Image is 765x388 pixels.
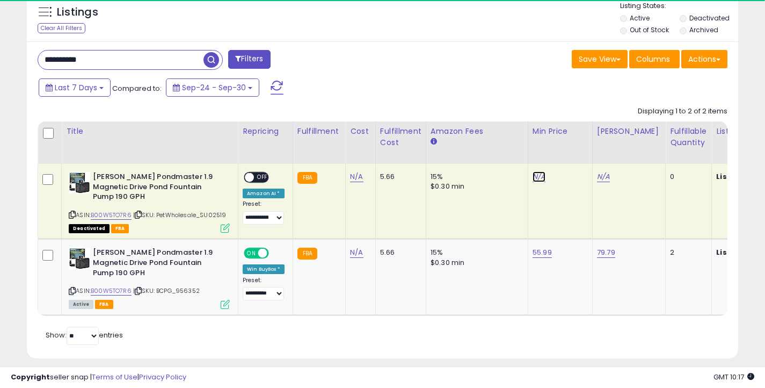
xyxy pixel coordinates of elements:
b: [PERSON_NAME] Pondmaster 1.9 Magnetic Drive Pond Fountain Pump 190 GPH [93,248,223,281]
b: Listed Price: [716,247,765,257]
a: B00W5TO7R6 [91,286,132,296]
button: Sep-24 - Sep-30 [166,78,259,97]
span: OFF [267,249,285,258]
div: ASIN: [69,172,230,232]
div: seller snap | | [11,372,186,383]
a: N/A [533,171,545,182]
b: [PERSON_NAME] Pondmaster 1.9 Magnetic Drive Pond Fountain Pump 190 GPH [93,172,223,205]
div: Displaying 1 to 2 of 2 items [638,106,727,117]
span: All listings currently available for purchase on Amazon [69,300,93,309]
span: ON [245,249,258,258]
button: Save View [572,50,628,68]
label: Active [630,13,650,23]
span: Sep-24 - Sep-30 [182,82,246,93]
div: 2 [670,248,703,257]
p: Listing States: [620,1,738,11]
span: | SKU: PetWholesale_SU02519 [133,211,227,219]
small: Amazon Fees. [431,137,437,147]
div: 5.66 [380,172,418,182]
button: Last 7 Days [39,78,111,97]
div: Fulfillable Quantity [670,126,707,148]
div: ASIN: [69,248,230,307]
a: 55.99 [533,247,552,258]
label: Archived [689,25,718,34]
span: FBA [95,300,113,309]
span: | SKU: BCPG_956352 [133,286,200,295]
b: Listed Price: [716,171,765,182]
span: OFF [254,173,271,182]
small: FBA [297,172,317,184]
div: Preset: [243,277,285,301]
div: Preset: [243,200,285,225]
span: All listings that are unavailable for purchase on Amazon for any reason other than out-of-stock [69,224,110,233]
div: Amazon AI * [243,189,285,198]
div: Repricing [243,126,288,137]
div: Fulfillment [297,126,341,137]
strong: Copyright [11,372,50,382]
button: Filters [228,50,270,69]
img: 5174UUc7TZL._SL40_.jpg [69,172,90,193]
a: N/A [597,171,610,182]
div: Win BuyBox * [243,264,285,274]
a: 79.79 [597,247,615,258]
div: $0.30 min [431,182,520,191]
a: B00W5TO7R6 [91,211,132,220]
div: Fulfillment Cost [380,126,421,148]
div: 0 [670,172,703,182]
div: 5.66 [380,248,418,257]
label: Out of Stock [630,25,669,34]
button: Actions [681,50,727,68]
div: 15% [431,248,520,257]
a: N/A [350,247,363,258]
div: $0.30 min [431,258,520,268]
span: Show: entries [46,330,123,340]
button: Columns [629,50,680,68]
div: 15% [431,172,520,182]
span: 2025-10-8 10:17 GMT [713,372,754,382]
div: Title [66,126,234,137]
span: Last 7 Days [55,82,97,93]
label: Deactivated [689,13,730,23]
div: Cost [350,126,371,137]
a: Privacy Policy [139,372,186,382]
h5: Listings [57,5,98,20]
span: Columns [636,54,670,64]
div: Clear All Filters [38,23,85,33]
a: N/A [350,171,363,182]
div: Min Price [533,126,588,137]
small: FBA [297,248,317,260]
div: Amazon Fees [431,126,523,137]
img: 5174UUc7TZL._SL40_.jpg [69,248,90,269]
span: Compared to: [112,83,162,94]
a: Terms of Use [92,372,137,382]
span: FBA [111,224,129,233]
div: [PERSON_NAME] [597,126,661,137]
